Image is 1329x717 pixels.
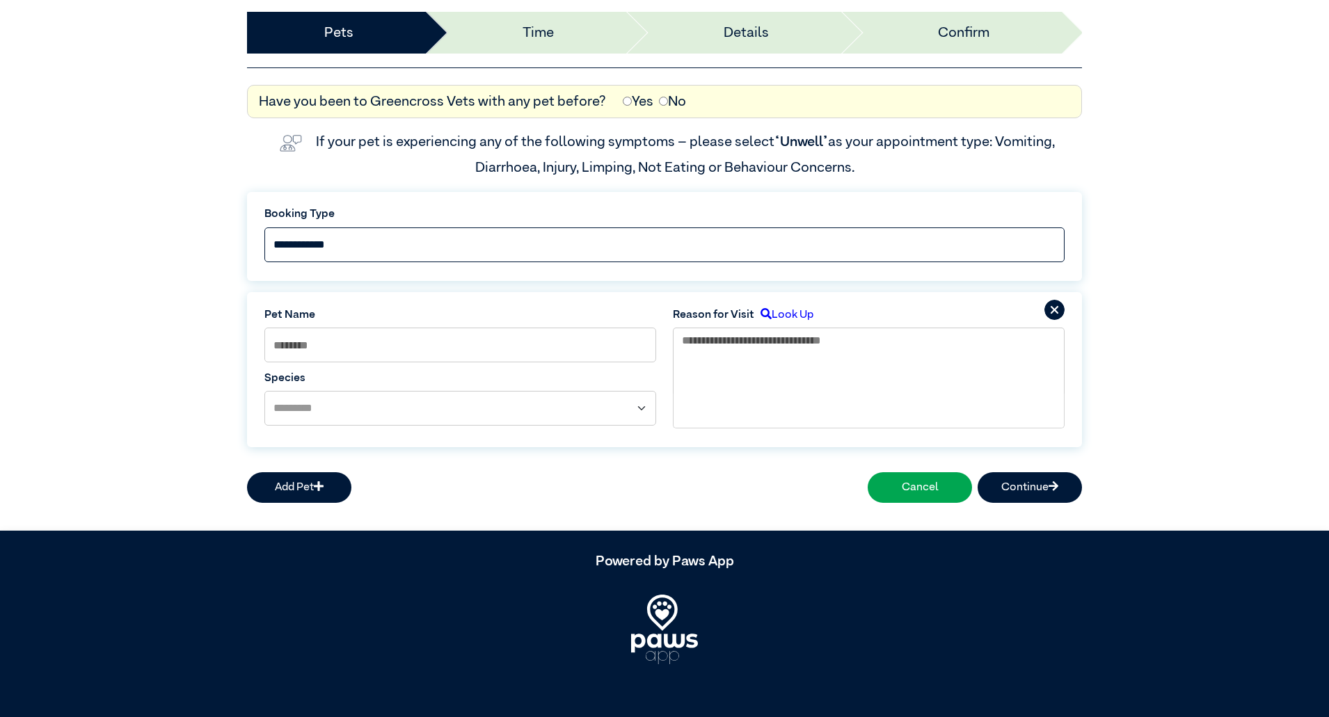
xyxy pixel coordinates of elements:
[264,370,656,387] label: Species
[247,553,1082,570] h5: Powered by Paws App
[247,472,351,503] button: Add Pet
[754,307,813,323] label: Look Up
[659,97,668,106] input: No
[264,307,656,323] label: Pet Name
[264,206,1065,223] label: Booking Type
[623,91,653,112] label: Yes
[868,472,972,503] button: Cancel
[659,91,686,112] label: No
[324,22,353,43] a: Pets
[274,129,308,157] img: vet
[316,135,1058,174] label: If your pet is experiencing any of the following symptoms – please select as your appointment typ...
[259,91,606,112] label: Have you been to Greencross Vets with any pet before?
[673,307,754,323] label: Reason for Visit
[978,472,1082,503] button: Continue
[631,595,698,664] img: PawsApp
[623,97,632,106] input: Yes
[774,135,828,149] span: “Unwell”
